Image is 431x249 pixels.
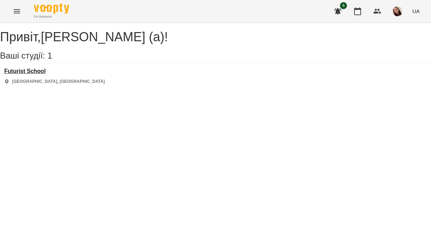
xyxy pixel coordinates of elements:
[340,2,347,9] span: 6
[34,14,69,19] span: For Business
[12,79,105,85] p: [GEOGRAPHIC_DATA], [GEOGRAPHIC_DATA]
[393,6,402,16] img: 8e00ca0478d43912be51e9823101c125.jpg
[8,3,25,20] button: Menu
[34,4,69,14] img: Voopty Logo
[47,51,52,60] span: 1
[409,5,423,18] button: UA
[412,7,420,15] span: UA
[4,68,105,74] a: Futurist School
